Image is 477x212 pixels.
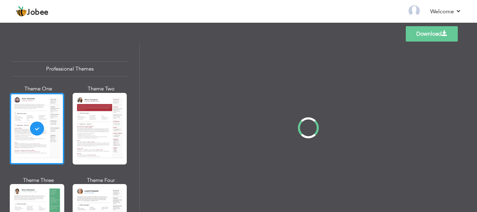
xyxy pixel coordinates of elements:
div: Theme One [11,85,66,93]
div: Theme Four [74,177,129,184]
div: Professional Themes [11,61,128,76]
img: Profile Img [409,5,420,16]
a: Welcome [430,7,461,16]
div: Theme Two [74,85,129,93]
span: Jobee [27,9,49,16]
div: Theme Three [11,177,66,184]
a: Jobee [16,6,49,17]
img: jobee.io [16,6,27,17]
a: Download [406,26,458,42]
